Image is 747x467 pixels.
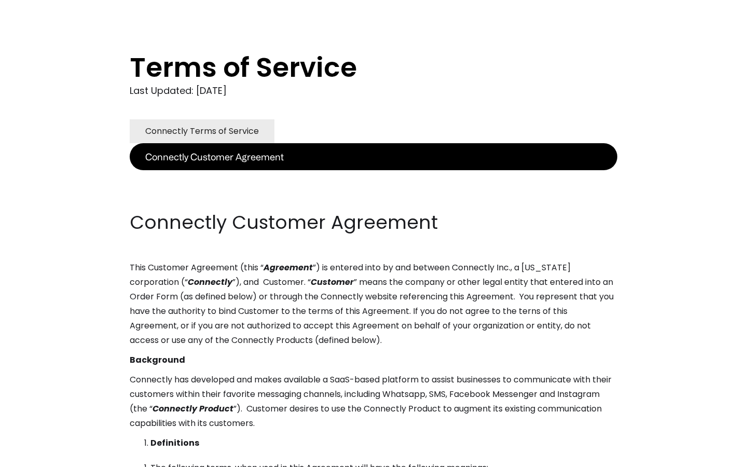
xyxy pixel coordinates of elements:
[130,354,185,366] strong: Background
[130,190,617,204] p: ‍
[145,124,259,139] div: Connectly Terms of Service
[130,210,617,236] h2: Connectly Customer Agreement
[264,262,313,273] em: Agreement
[145,149,284,164] div: Connectly Customer Agreement
[130,373,617,431] p: Connectly has developed and makes available a SaaS-based platform to assist businesses to communi...
[188,276,232,288] em: Connectly
[130,52,576,83] h1: Terms of Service
[10,448,62,463] aside: Language selected: English
[130,260,617,348] p: This Customer Agreement (this “ ”) is entered into by and between Connectly Inc., a [US_STATE] co...
[153,403,233,415] em: Connectly Product
[311,276,354,288] em: Customer
[130,83,617,99] div: Last Updated: [DATE]
[130,170,617,185] p: ‍
[150,437,199,449] strong: Definitions
[21,449,62,463] ul: Language list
